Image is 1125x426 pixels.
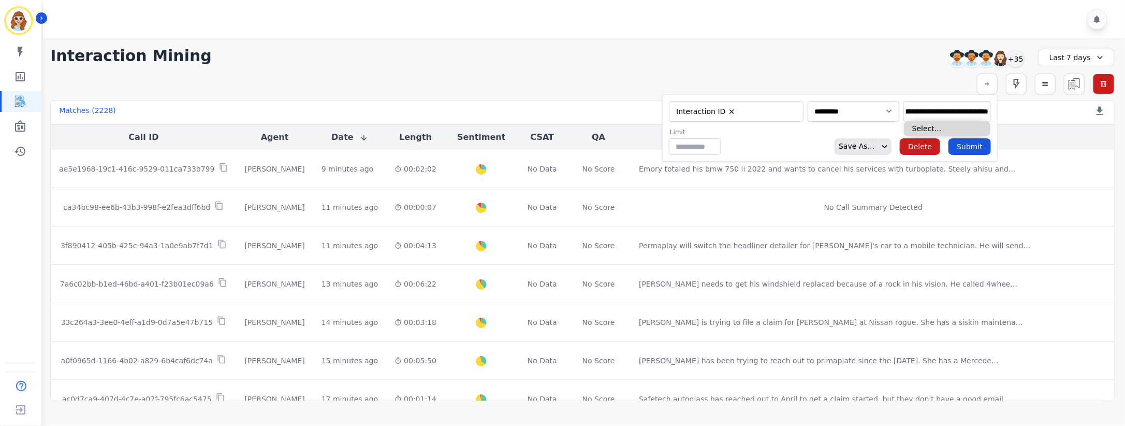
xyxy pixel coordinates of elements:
button: Sentiment [457,131,505,144]
div: 00:04:13 [395,240,436,251]
div: 14 minutes ago [322,317,378,328]
button: Call ID [128,131,158,144]
div: [PERSON_NAME] [245,394,305,404]
div: 17 minutes ago [322,394,378,404]
div: No Data [527,279,559,289]
div: [PERSON_NAME] [245,240,305,251]
div: No Score [582,279,615,289]
div: No Score [582,240,615,251]
div: No Data [527,164,559,174]
button: Submit [948,138,991,155]
p: 33c264a3-3ee0-4eff-a1d9-0d7a5e47b715 [61,317,213,328]
div: Emory totaled his bmw 750 li 2022 and wants to cancel his services with turboplate. Steely ahisu ... [639,164,1016,174]
div: Permaplay will switch the headliner detailer for [PERSON_NAME]'s car to a mobile technician. He w... [639,240,1030,251]
div: Last 7 days [1038,49,1115,66]
div: Safetech autoglass has reached out to April to get a claim started, but they don't have a good em... [639,394,1011,404]
div: [PERSON_NAME] [245,202,305,212]
div: No Data [527,240,559,251]
p: ca34bc98-ee6b-43b3-998f-e2fea3dff6bd [63,202,210,212]
div: 00:02:02 [395,164,436,174]
div: +35 [1007,50,1025,67]
p: ac0d7ca9-407d-4c7e-a07f-795fc6ac5475 [62,394,212,404]
button: Delete [900,138,940,155]
p: ae5e1968-19c1-416c-9529-011ca733b799 [59,164,214,174]
button: CSAT [531,131,554,144]
div: No Data [527,356,559,366]
div: No Score [582,164,615,174]
button: Date [331,131,368,144]
p: 7a6c02bb-b1ed-46bd-a401-f23b01ec09a6 [60,279,214,289]
div: No Score [582,202,615,212]
p: a0f0965d-1166-4b02-a829-6b4caf6dc74a [61,356,213,366]
div: No Data [527,317,559,328]
div: 00:03:18 [395,317,436,328]
img: Bordered avatar [6,8,31,33]
div: No Data [527,202,559,212]
h1: Interaction Mining [50,47,212,65]
div: [PERSON_NAME] [245,356,305,366]
div: No Score [582,394,615,404]
div: 00:00:07 [395,202,436,212]
div: No Data [527,394,559,404]
div: 11 minutes ago [322,240,378,251]
div: [PERSON_NAME] [245,279,305,289]
li: Select... [904,121,990,136]
div: No Call Summary Detected [639,202,1108,212]
ul: selected options [906,106,988,117]
div: [PERSON_NAME] [245,164,305,174]
div: 13 minutes ago [322,279,378,289]
div: [PERSON_NAME] has been trying to reach out to primaplate since the [DATE]. She has a Mercede ... [639,356,999,366]
div: 11 minutes ago [322,202,378,212]
div: No Score [582,356,615,366]
div: 00:06:22 [395,279,436,289]
p: 3f890412-405b-425c-94a3-1a0e9ab7f7d1 [61,240,213,251]
div: [PERSON_NAME] [245,317,305,328]
div: Matches ( 2228 ) [59,105,116,120]
div: 00:05:50 [395,356,436,366]
button: QA [592,131,605,144]
button: Remove Interaction ID [728,108,736,116]
div: 15 minutes ago [322,356,378,366]
button: Agent [261,131,289,144]
div: [PERSON_NAME] is trying to file a claim for [PERSON_NAME] at Nissan rogue. She has a siskin maint... [639,317,1022,328]
ul: selected options [671,105,797,118]
button: Length [399,131,432,144]
div: 9 minutes ago [322,164,374,174]
li: Interaction ID [673,107,739,117]
div: Save As... [835,138,874,155]
div: No Score [582,317,615,328]
label: Limit [670,128,721,136]
div: [PERSON_NAME] needs to get his windshield replaced because of a rock in his vision. He called 4wh... [639,279,1017,289]
div: 00:01:14 [395,394,436,404]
